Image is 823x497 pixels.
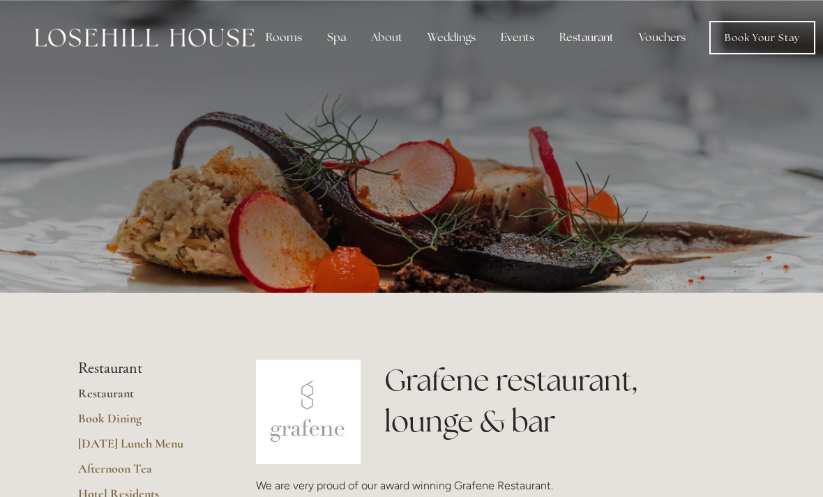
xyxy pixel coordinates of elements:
[360,24,414,52] div: About
[384,360,745,442] h1: Grafene restaurant, lounge & bar
[628,24,697,52] a: Vouchers
[78,360,211,378] li: Restaurant
[490,24,545,52] div: Events
[256,360,361,464] img: grafene.jpg
[709,21,815,54] a: Book Your Stay
[255,24,313,52] div: Rooms
[78,385,211,411] a: Restaurant
[78,411,211,436] a: Book Dining
[316,24,357,52] div: Spa
[548,24,625,52] div: Restaurant
[78,461,211,486] a: Afternoon Tea
[78,436,211,461] a: [DATE] Lunch Menu
[35,29,255,47] img: Losehill House
[416,24,487,52] div: Weddings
